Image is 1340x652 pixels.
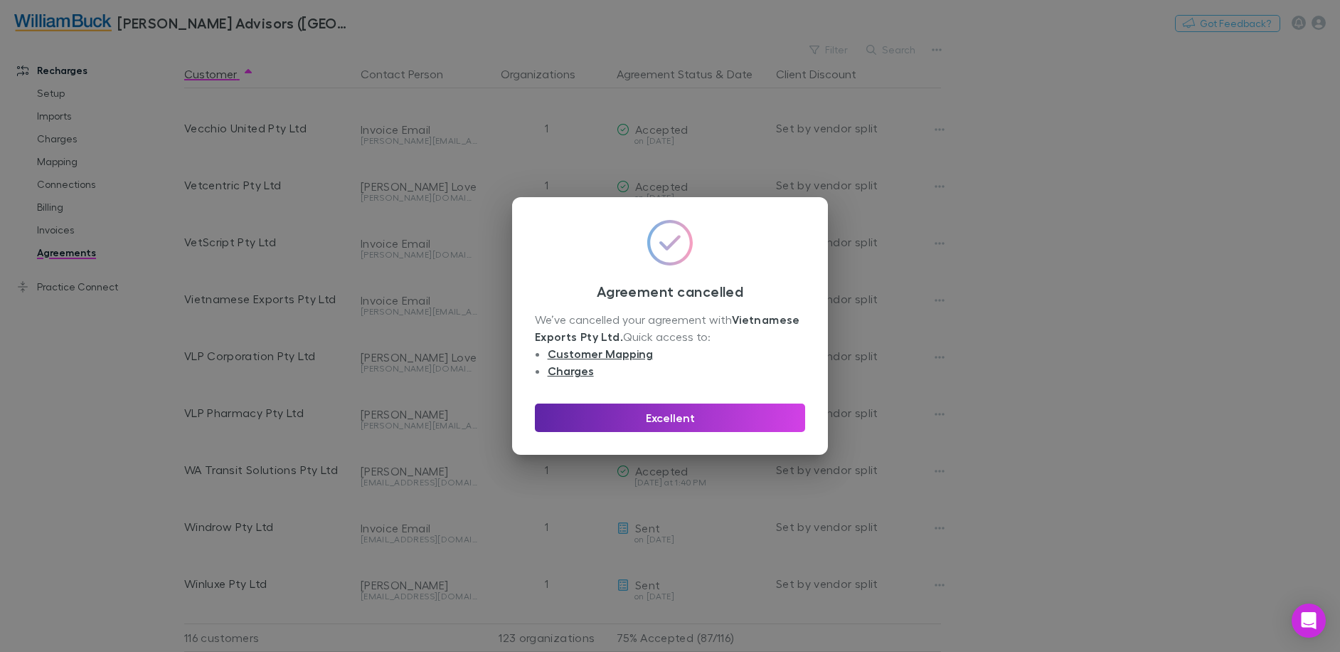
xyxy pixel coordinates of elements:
a: Charges [548,364,594,378]
div: We’ve cancelled your agreement with Quick access to: [535,311,805,381]
div: Open Intercom Messenger [1292,604,1326,638]
img: GradientCheckmarkIcon.svg [647,220,693,265]
a: Customer Mapping [548,347,653,361]
button: Excellent [535,404,805,432]
h3: Agreement cancelled [535,283,805,300]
